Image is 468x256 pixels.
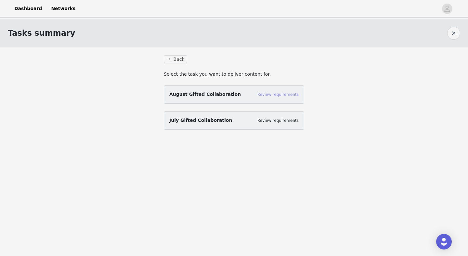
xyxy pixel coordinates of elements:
[257,92,299,97] a: Review requirements
[164,55,187,63] button: Back
[436,234,452,250] div: Open Intercom Messenger
[47,1,79,16] a: Networks
[169,118,232,123] span: July Gifted Collaboration
[444,4,450,14] div: avatar
[10,1,46,16] a: Dashboard
[164,71,304,78] p: Select the task you want to deliver content for.
[257,118,299,123] a: Review requirements
[8,27,75,39] h1: Tasks summary
[169,92,241,97] span: August Gifted Collaboration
